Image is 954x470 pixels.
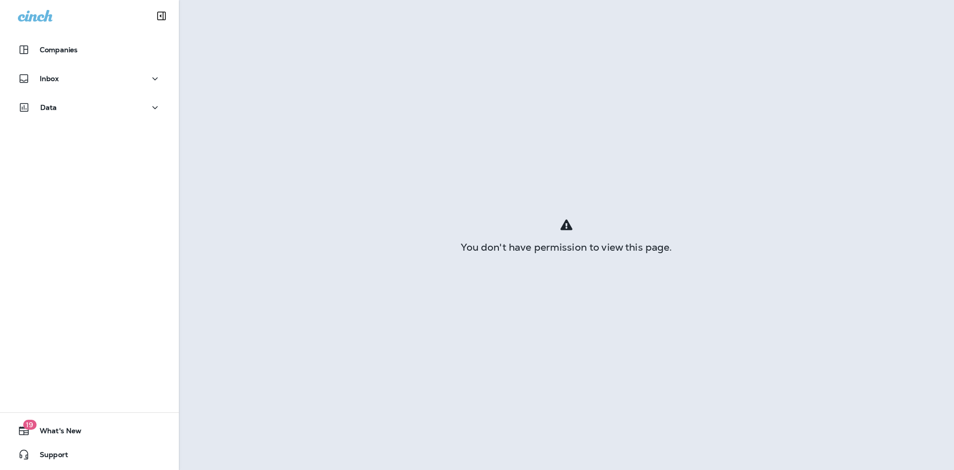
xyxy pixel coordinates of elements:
button: Support [10,445,169,465]
button: 19What's New [10,421,169,441]
button: Data [10,97,169,117]
button: Companies [10,40,169,60]
p: Data [40,103,57,111]
span: 19 [23,420,36,430]
div: You don't have permission to view this page. [179,243,954,251]
p: Companies [40,46,78,54]
button: Inbox [10,69,169,89]
button: Collapse Sidebar [148,6,175,26]
p: Inbox [40,75,59,83]
span: Support [30,451,68,463]
span: What's New [30,427,81,439]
